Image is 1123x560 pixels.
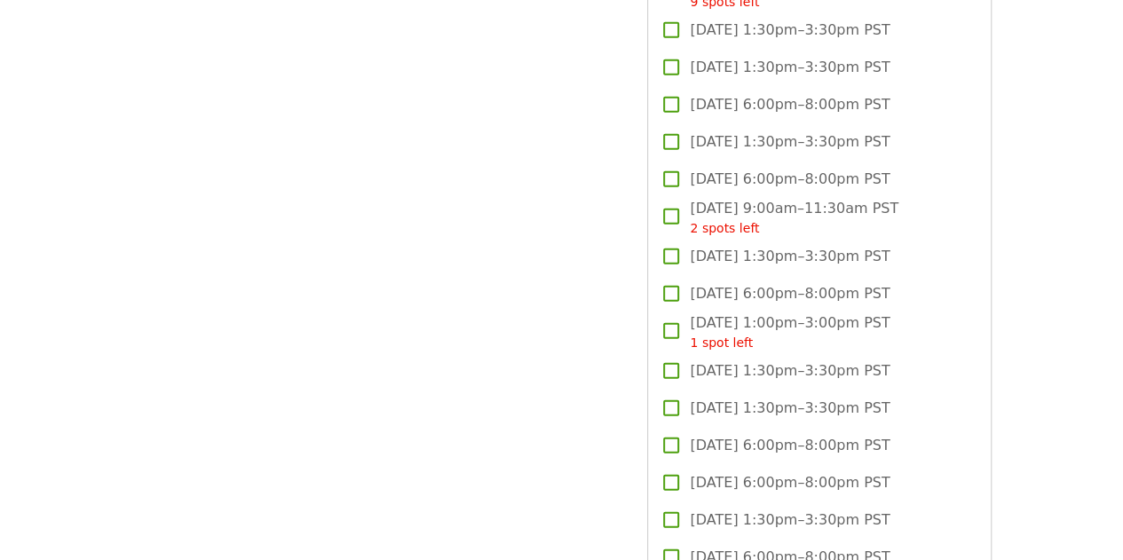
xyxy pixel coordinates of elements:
span: [DATE] 1:00pm–3:00pm PST [690,312,890,352]
span: [DATE] 1:30pm–3:30pm PST [690,246,890,267]
span: [DATE] 6:00pm–8:00pm PST [690,435,890,456]
span: [DATE] 6:00pm–8:00pm PST [690,169,890,190]
span: [DATE] 1:30pm–3:30pm PST [690,20,890,41]
span: [DATE] 1:30pm–3:30pm PST [690,131,890,153]
span: 2 spots left [690,221,759,235]
span: [DATE] 1:30pm–3:30pm PST [690,509,890,531]
span: [DATE] 1:30pm–3:30pm PST [690,398,890,419]
span: [DATE] 6:00pm–8:00pm PST [690,283,890,304]
span: [DATE] 1:30pm–3:30pm PST [690,360,890,382]
span: [DATE] 1:30pm–3:30pm PST [690,57,890,78]
span: [DATE] 9:00am–11:30am PST [690,198,898,238]
span: 1 spot left [690,335,753,350]
span: [DATE] 6:00pm–8:00pm PST [690,94,890,115]
span: [DATE] 6:00pm–8:00pm PST [690,472,890,493]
